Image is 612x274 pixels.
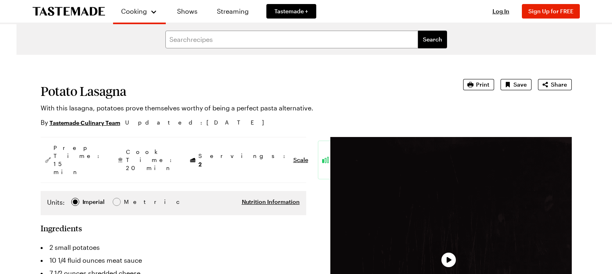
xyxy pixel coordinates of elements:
[41,103,441,113] p: With this lasagna, potatoes prove themselves worthy of being a perfect pasta alternative.
[242,198,300,206] button: Nutrition Information
[41,223,82,233] h2: Ingredients
[423,35,442,44] span: Search
[501,79,532,90] button: Save recipe
[33,7,105,16] a: To Tastemade Home Page
[41,84,441,98] h1: Potato Lasagna
[121,7,147,15] span: Cooking
[528,8,573,15] span: Sign Up for FREE
[47,197,141,209] div: Imperial Metric
[126,148,176,172] span: Cook Time: 20 min
[124,197,142,206] span: Metric
[125,118,272,127] span: Updated : [DATE]
[41,254,306,267] li: 10 1/4 fluid ounces meat sauce
[551,81,567,89] span: Share
[538,79,572,90] button: Share
[418,31,447,48] button: filters
[476,81,489,89] span: Print
[49,118,120,127] a: Tastemade Culinary Team
[124,197,141,206] div: Metric
[54,144,103,176] span: Prep Time: 15 min
[47,197,65,207] label: Units:
[266,4,316,19] a: Tastemade +
[198,160,202,168] span: 2
[41,241,306,254] li: 2 small potatoes
[82,197,105,206] span: Imperial
[492,8,509,15] span: Log In
[513,81,527,89] span: Save
[441,253,456,267] button: Play Video
[485,7,517,15] button: Log In
[41,118,120,127] p: By
[463,79,494,90] button: Print
[198,152,289,168] span: Servings:
[522,4,580,19] button: Sign Up for FREE
[293,156,308,164] button: Scale
[274,7,308,15] span: Tastemade +
[121,3,158,19] button: Cooking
